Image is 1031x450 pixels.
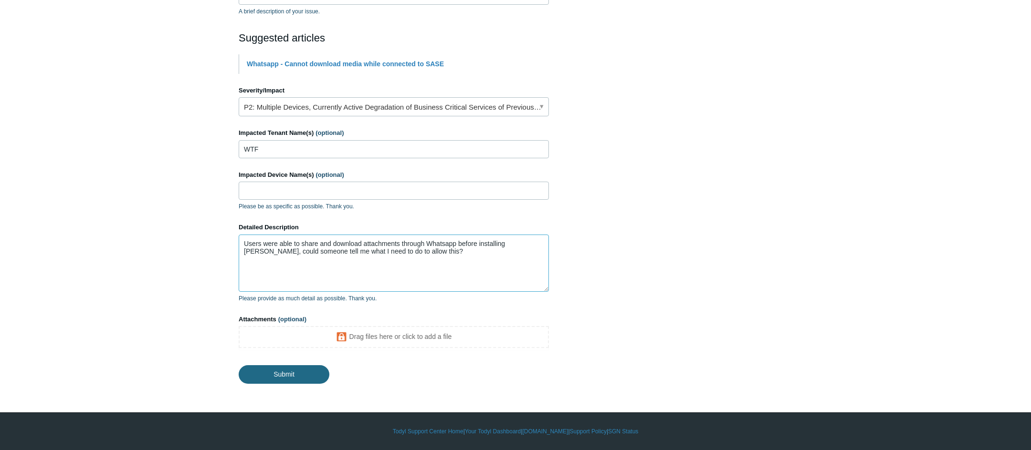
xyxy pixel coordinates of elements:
[393,427,463,436] a: Todyl Support Center Home
[239,97,549,116] a: P2: Multiple Devices, Currently Active Degradation of Business Critical Services of Previously Wo...
[316,129,344,136] span: (optional)
[239,170,549,180] label: Impacted Device Name(s)
[239,427,792,436] div: | | | |
[239,86,549,95] label: Severity/Impact
[278,316,306,323] span: (optional)
[239,202,549,211] p: Please be as specific as possible. Thank you.
[239,30,549,46] h2: Suggested articles
[316,171,344,178] span: (optional)
[239,315,549,324] label: Attachments
[608,427,638,436] a: SGN Status
[522,427,568,436] a: [DOMAIN_NAME]
[239,294,549,303] p: Please provide as much detail as possible. Thank you.
[570,427,607,436] a: Support Policy
[239,128,549,138] label: Impacted Tenant Name(s)
[239,365,329,383] input: Submit
[239,223,549,232] label: Detailed Description
[465,427,521,436] a: Your Todyl Dashboard
[247,60,444,68] a: Whatsapp - Cannot download media while connected to SASE
[239,7,549,16] p: A brief description of your issue.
